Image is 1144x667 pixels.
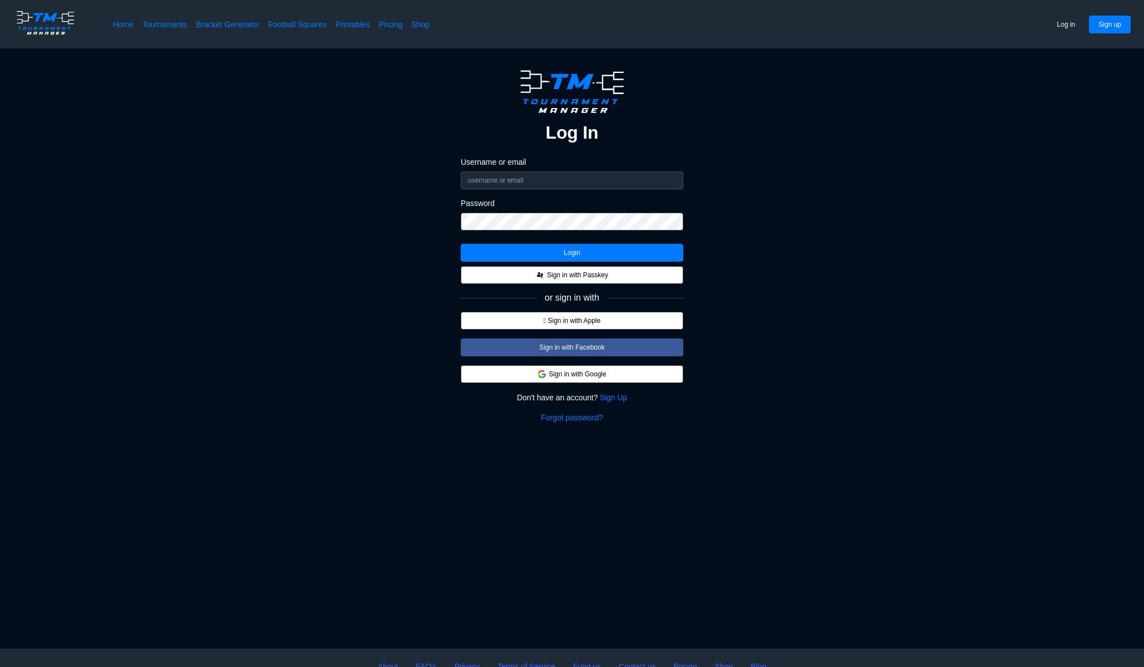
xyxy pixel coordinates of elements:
[1089,16,1131,33] button: Sign up
[268,19,327,30] a: Football Squares
[461,244,683,262] button: Login
[411,19,430,30] a: Shop
[514,66,630,117] img: logo.ffa97a18e3bf2c7d.png
[538,370,546,379] img: google.d7f092af888a54de79ed9c9303d689d7.svg
[379,19,402,30] a: Pricing
[461,157,683,167] label: Username or email
[546,121,599,144] h2: Log In
[336,19,370,30] a: Printables
[142,19,187,30] a: Tournaments
[1048,16,1085,33] button: Log in
[517,392,598,403] span: Don't have an account?
[541,412,603,423] a: Forgot password?
[600,392,627,403] a: Sign Up
[13,9,77,37] img: logo.ffa97a18e3bf2c7d.png
[461,365,683,383] button: Sign in with Google
[461,171,683,189] input: username or email
[536,271,545,279] img: FIDO_Passkey_mark_A_black.dc59a8f8c48711c442e90af6bb0a51e0.svg
[461,312,683,330] button:  Sign in with Apple
[461,266,683,284] button: Sign in with Passkey
[196,19,259,30] a: Bracket Generator
[545,293,599,303] span: or sign in with
[461,198,683,208] label: Password
[461,339,683,356] button: Sign in with Facebook
[113,19,134,30] a: Home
